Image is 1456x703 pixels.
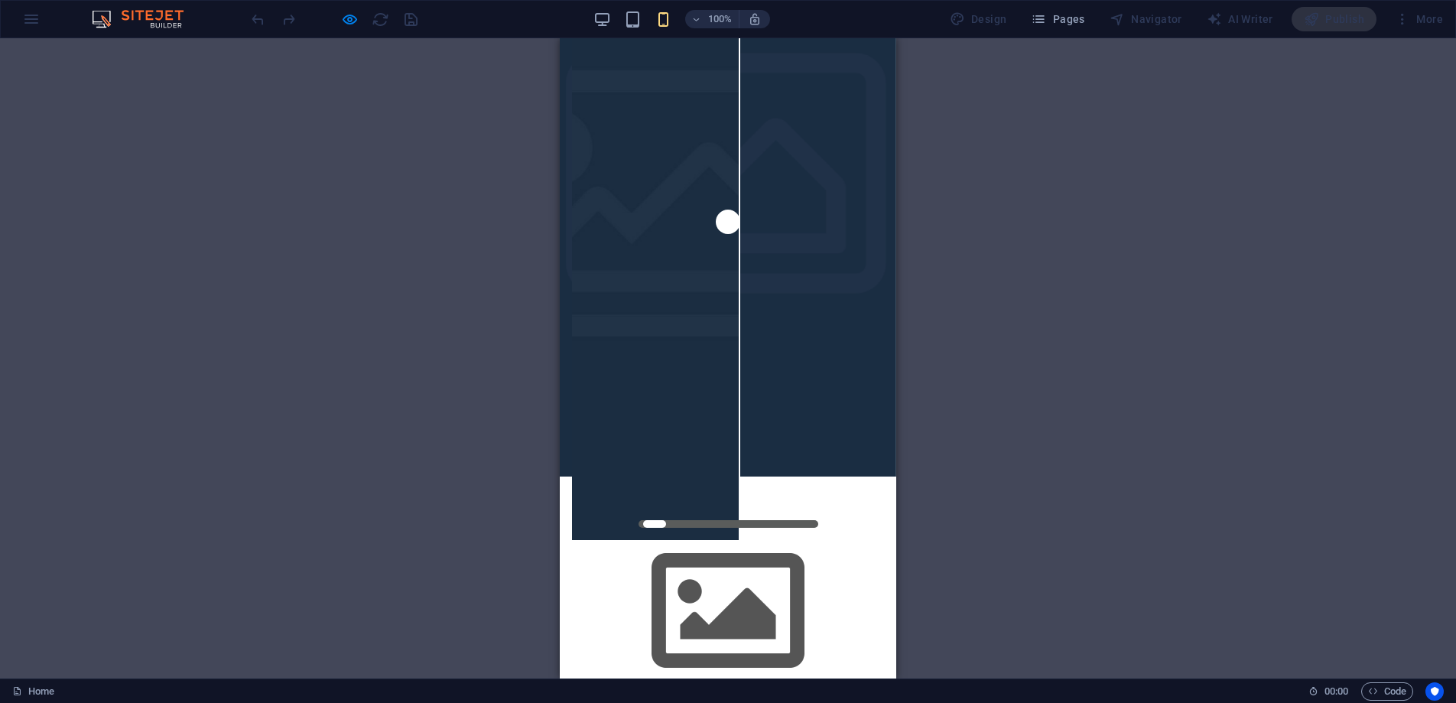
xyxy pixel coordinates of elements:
[88,10,203,28] img: Editor Logo
[1335,685,1337,697] span: :
[1368,682,1406,701] span: Code
[12,682,54,701] a: Click to cancel selection. Double-click to open Pages
[1361,682,1413,701] button: Code
[708,10,733,28] h6: 100%
[1425,682,1444,701] button: Usercentrics
[685,10,739,28] button: 100%
[1324,682,1348,701] span: 00 00
[1308,682,1349,701] h6: Session time
[748,12,762,26] i: On resize automatically adjust zoom level to fit chosen device.
[1025,7,1090,31] button: Pages
[1031,11,1084,27] span: Pages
